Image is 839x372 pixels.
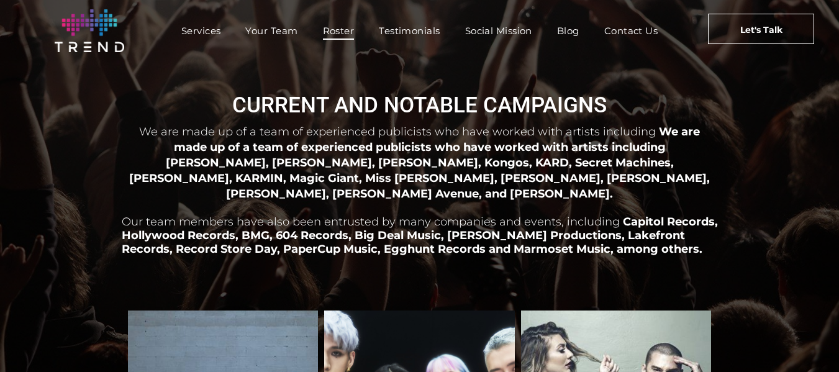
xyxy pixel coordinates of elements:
span: CURRENT AND NOTABLE CAMPAIGNS [232,93,607,118]
span: We are made up of a team of experienced publicists who have worked with artists including [139,125,656,138]
span: Let's Talk [740,14,782,45]
img: logo [55,9,124,52]
a: Social Mission [453,22,545,40]
a: Services [169,22,234,40]
a: Let's Talk [708,14,814,44]
a: Your Team [233,22,310,40]
span: Our team members have also been entrusted by many companies and events, including [122,215,620,229]
span: We are made up of a team of experienced publicists who have worked with artists including [PERSON... [129,125,710,200]
a: Roster [311,22,367,40]
a: Testimonials [366,22,452,40]
a: Blog [545,22,592,40]
iframe: Chat Widget [777,312,839,372]
a: Contact Us [592,22,671,40]
span: Capitol Records, Hollywood Records, BMG, 604 Records, Big Deal Music, [PERSON_NAME] Productions, ... [122,215,718,256]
